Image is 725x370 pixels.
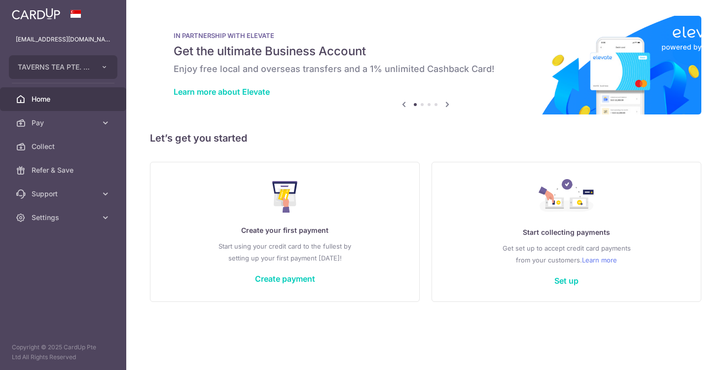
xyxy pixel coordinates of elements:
span: TAVERNS TEA PTE. LTD. [18,62,91,72]
p: Start using your credit card to the fullest by setting up your first payment [DATE]! [170,240,399,264]
a: Set up [554,276,579,286]
span: Settings [32,213,97,222]
p: Start collecting payments [452,226,681,238]
span: Collect [32,142,97,151]
a: Create payment [255,274,315,284]
img: Collect Payment [539,179,595,215]
p: Get set up to accept credit card payments from your customers. [452,242,681,266]
p: Create your first payment [170,224,399,236]
h5: Let’s get you started [150,130,701,146]
p: [EMAIL_ADDRESS][DOMAIN_NAME] [16,35,110,44]
span: Support [32,189,97,199]
a: Learn more about Elevate [174,87,270,97]
img: Renovation banner [150,16,701,114]
span: Refer & Save [32,165,97,175]
h6: Enjoy free local and overseas transfers and a 1% unlimited Cashback Card! [174,63,678,75]
span: Home [32,94,97,104]
h5: Get the ultimate Business Account [174,43,678,59]
a: Learn more [582,254,617,266]
span: Pay [32,118,97,128]
button: TAVERNS TEA PTE. LTD. [9,55,117,79]
p: IN PARTNERSHIP WITH ELEVATE [174,32,678,39]
img: Make Payment [272,181,297,213]
img: CardUp [12,8,60,20]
